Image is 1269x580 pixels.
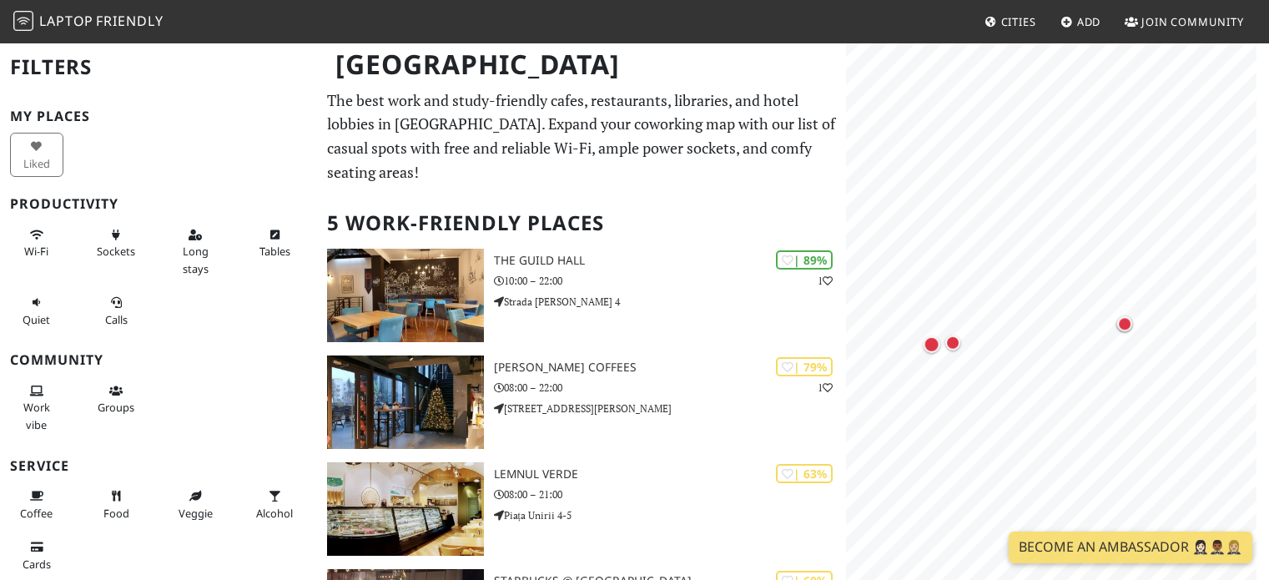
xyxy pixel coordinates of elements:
[494,294,847,310] p: Strada [PERSON_NAME] 4
[179,506,213,521] span: Veggie
[327,462,483,556] img: Lemnul Verde
[1141,14,1244,29] span: Join Community
[494,507,847,523] p: Piața Unirii 4-5
[248,221,301,265] button: Tables
[89,377,143,421] button: Groups
[256,506,293,521] span: Alcohol
[1114,312,1136,334] div: Map marker
[322,42,843,88] h1: [GEOGRAPHIC_DATA]
[327,198,836,249] h2: 5 Work-Friendly Places
[23,557,51,572] span: Credit cards
[1118,7,1251,37] a: Join Community
[978,7,1043,37] a: Cities
[183,244,209,275] span: Long stays
[327,356,483,449] img: Gloria Jean's Coffees
[20,506,53,521] span: Coffee
[327,88,836,184] p: The best work and study-friendly cafes, restaurants, libraries, and hotel lobbies in [GEOGRAPHIC_...
[494,467,847,482] h3: Lemnul Verde
[494,380,847,396] p: 08:00 – 22:00
[98,400,134,415] span: Group tables
[327,249,483,342] img: The Guild Hall
[818,273,833,289] p: 1
[920,332,944,356] div: Map marker
[1114,313,1136,335] div: Map marker
[10,482,63,527] button: Coffee
[10,42,307,93] h2: Filters
[24,244,48,259] span: Stable Wi-Fi
[23,400,50,431] span: People working
[317,462,846,556] a: Lemnul Verde | 63% Lemnul Verde 08:00 – 21:00 Piața Unirii 4-5
[776,357,833,376] div: | 79%
[494,361,847,375] h3: [PERSON_NAME] Coffees
[317,356,846,449] a: Gloria Jean's Coffees | 79% 1 [PERSON_NAME] Coffees 08:00 – 22:00 [STREET_ADDRESS][PERSON_NAME]
[494,273,847,289] p: 10:00 – 22:00
[1001,14,1036,29] span: Cities
[169,482,222,527] button: Veggie
[259,244,290,259] span: Work-friendly tables
[494,401,847,416] p: [STREET_ADDRESS][PERSON_NAME]
[97,244,135,259] span: Power sockets
[494,487,847,502] p: 08:00 – 21:00
[39,12,93,30] span: Laptop
[105,312,128,327] span: Video/audio calls
[10,289,63,333] button: Quiet
[317,249,846,342] a: The Guild Hall | 89% 1 The Guild Hall 10:00 – 22:00 Strada [PERSON_NAME] 4
[89,221,143,265] button: Sockets
[1009,532,1252,563] a: Become an Ambassador 🤵🏻‍♀️🤵🏾‍♂️🤵🏼‍♀️
[10,221,63,265] button: Wi-Fi
[13,8,164,37] a: LaptopFriendly LaptopFriendly
[10,196,307,212] h3: Productivity
[1077,14,1101,29] span: Add
[10,458,307,474] h3: Service
[10,377,63,438] button: Work vibe
[10,533,63,577] button: Cards
[13,11,33,31] img: LaptopFriendly
[10,352,307,368] h3: Community
[818,380,833,396] p: 1
[89,289,143,333] button: Calls
[248,482,301,527] button: Alcohol
[89,482,143,527] button: Food
[1054,7,1108,37] a: Add
[169,221,222,282] button: Long stays
[96,12,163,30] span: Friendly
[23,312,50,327] span: Quiet
[942,331,964,353] div: Map marker
[776,464,833,483] div: | 63%
[10,108,307,124] h3: My Places
[103,506,129,521] span: Food
[494,254,847,268] h3: The Guild Hall
[776,250,833,270] div: | 89%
